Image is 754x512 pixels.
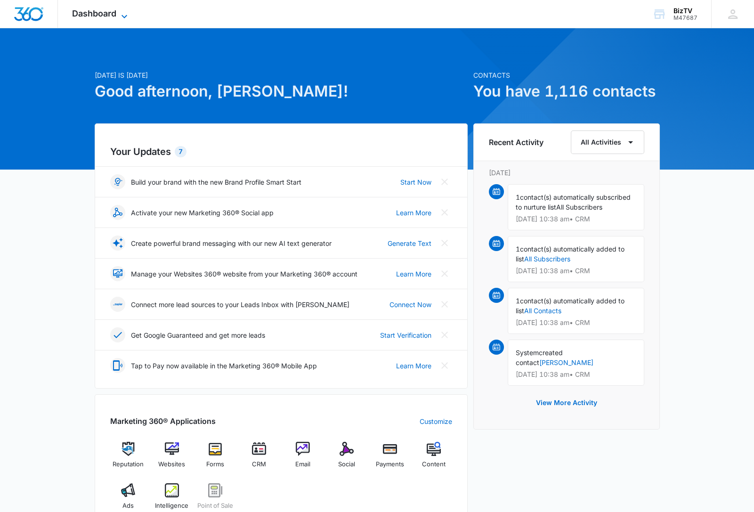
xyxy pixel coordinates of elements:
[252,460,266,469] span: CRM
[527,391,607,414] button: View More Activity
[380,330,431,340] a: Start Verification
[131,269,357,279] p: Manage your Websites 360® website from your Marketing 360® account
[437,266,452,281] button: Close
[516,297,624,315] span: contact(s) automatically added to list
[131,330,265,340] p: Get Google Guaranteed and get more leads
[155,501,188,511] span: Intelligence
[328,442,365,476] a: Social
[110,145,452,159] h2: Your Updates
[673,15,697,21] div: account id
[154,442,190,476] a: Websites
[489,168,644,178] p: [DATE]
[338,460,355,469] span: Social
[516,245,520,253] span: 1
[113,460,144,469] span: Reputation
[516,349,539,357] span: System
[131,238,332,248] p: Create powerful brand messaging with our new AI text generator
[131,300,349,309] p: Connect more lead sources to your Leads Inbox with [PERSON_NAME]
[539,358,593,366] a: [PERSON_NAME]
[556,203,602,211] span: All Subscribers
[437,174,452,189] button: Close
[110,442,146,476] a: Reputation
[420,416,452,426] a: Customize
[437,205,452,220] button: Close
[372,442,408,476] a: Payments
[388,238,431,248] a: Generate Text
[416,442,452,476] a: Content
[285,442,321,476] a: Email
[158,460,185,469] span: Websites
[110,415,216,427] h2: Marketing 360® Applications
[473,70,660,80] p: Contacts
[197,501,233,511] span: Point of Sale
[131,177,301,187] p: Build your brand with the new Brand Profile Smart Start
[673,7,697,15] div: account name
[489,137,543,148] h6: Recent Activity
[516,268,636,274] p: [DATE] 10:38 am • CRM
[516,245,624,263] span: contact(s) automatically added to list
[131,361,317,371] p: Tap to Pay now available in the Marketing 360® Mobile App
[175,146,186,157] div: 7
[131,208,274,218] p: Activate your new Marketing 360® Social app
[72,8,116,18] span: Dashboard
[295,460,310,469] span: Email
[524,307,561,315] a: All Contacts
[516,193,520,201] span: 1
[516,297,520,305] span: 1
[437,327,452,342] button: Close
[422,460,446,469] span: Content
[396,269,431,279] a: Learn More
[516,371,636,378] p: [DATE] 10:38 am • CRM
[437,236,452,251] button: Close
[389,300,431,309] a: Connect Now
[437,297,452,312] button: Close
[197,442,234,476] a: Forms
[400,177,431,187] a: Start Now
[516,216,636,222] p: [DATE] 10:38 am • CRM
[473,80,660,103] h1: You have 1,116 contacts
[95,70,468,80] p: [DATE] is [DATE]
[516,319,636,326] p: [DATE] 10:38 am • CRM
[437,358,452,373] button: Close
[396,361,431,371] a: Learn More
[396,208,431,218] a: Learn More
[376,460,404,469] span: Payments
[95,80,468,103] h1: Good afternoon, [PERSON_NAME]!
[571,130,644,154] button: All Activities
[516,193,631,211] span: contact(s) automatically subscribed to nurture list
[524,255,570,263] a: All Subscribers
[206,460,224,469] span: Forms
[516,349,563,366] span: created contact
[241,442,277,476] a: CRM
[122,501,134,511] span: Ads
